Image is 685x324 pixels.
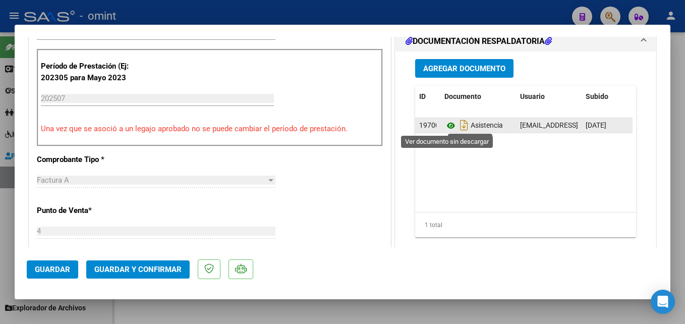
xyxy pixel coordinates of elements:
[423,64,505,73] span: Agregar Documento
[516,86,582,107] datatable-header-cell: Usuario
[86,260,190,279] button: Guardar y Confirmar
[440,86,516,107] datatable-header-cell: Documento
[520,92,545,100] span: Usuario
[415,59,513,78] button: Agregar Documento
[419,92,426,100] span: ID
[37,176,69,185] span: Factura A
[586,121,606,129] span: [DATE]
[582,86,632,107] datatable-header-cell: Subido
[415,86,440,107] datatable-header-cell: ID
[444,92,481,100] span: Documento
[41,61,142,83] p: Período de Prestación (Ej: 202305 para Mayo 2023
[94,265,182,274] span: Guardar y Confirmar
[458,117,471,133] i: Descargar documento
[586,92,608,100] span: Subido
[37,205,141,217] p: Punto de Venta
[395,51,656,261] div: DOCUMENTACIÓN RESPALDATORIA
[37,154,141,166] p: Comprobante Tipo *
[444,122,503,130] span: Asistencia
[27,260,78,279] button: Guardar
[406,35,552,47] h1: DOCUMENTACIÓN RESPALDATORIA
[632,86,682,107] datatable-header-cell: Acción
[415,212,636,238] div: 1 total
[395,31,656,51] mat-expansion-panel-header: DOCUMENTACIÓN RESPALDATORIA
[419,121,439,129] span: 19700
[35,265,70,274] span: Guardar
[41,123,379,135] p: Una vez que se asoció a un legajo aprobado no se puede cambiar el período de prestación.
[651,290,675,314] div: Open Intercom Messenger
